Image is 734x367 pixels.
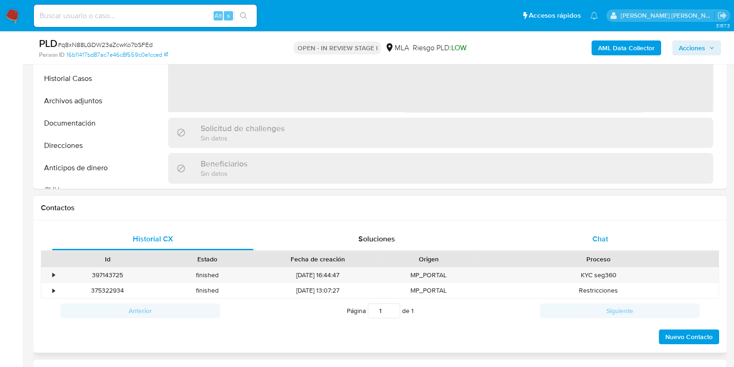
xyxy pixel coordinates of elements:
span: 1 [411,306,414,315]
a: 16b11417bd87ac7e46c8f559c0e1cced [66,51,168,59]
button: Nuevo Contacto [659,329,719,344]
span: Chat [592,234,608,244]
div: KYC seg360 [479,267,719,283]
button: Siguiente [540,303,700,318]
h1: Contactos [41,203,719,213]
div: [DATE] 13:07:27 [257,283,379,298]
p: OPEN - IN REVIEW STAGE I [293,41,381,54]
span: # q8xN88LGDW23aZcwKo7bSFEd [58,40,153,49]
div: MLA [385,43,409,53]
div: Id [64,254,151,264]
span: Alt [214,11,222,20]
div: Solicitud de challengesSin datos [168,118,713,148]
span: Accesos rápidos [529,11,581,20]
p: Sin datos [201,133,285,142]
input: Buscar usuario o caso... [34,10,257,22]
div: finished [157,283,257,298]
a: Salir [717,11,727,20]
div: BeneficiariosSin datos [168,153,713,183]
div: Fecha de creación [264,254,372,264]
div: Proceso [485,254,712,264]
h3: Solicitud de challenges [201,123,285,133]
button: Archivos adjuntos [36,90,152,112]
span: LOW [451,42,466,53]
span: Página de [347,303,414,318]
p: noelia.huarte@mercadolibre.com [621,11,715,20]
button: Historial Casos [36,67,152,90]
b: AML Data Collector [598,40,655,55]
span: Nuevo Contacto [665,330,713,343]
button: Acciones [672,40,721,55]
span: 3.157.3 [715,22,729,29]
div: Origen [385,254,472,264]
div: MP_PORTAL [379,267,479,283]
button: CVU [36,179,152,201]
button: Documentación [36,112,152,134]
button: AML Data Collector [591,40,661,55]
span: s [227,11,230,20]
div: • [52,286,55,295]
div: • [52,271,55,280]
b: PLD [39,36,58,51]
div: 397143725 [58,267,157,283]
div: MP_PORTAL [379,283,479,298]
div: 375322934 [58,283,157,298]
div: finished [157,267,257,283]
span: Historial CX [133,234,173,244]
h3: Beneficiarios [201,159,247,169]
span: Acciones [679,40,705,55]
button: Direcciones [36,134,152,157]
div: Estado [164,254,251,264]
button: Anticipos de dinero [36,157,152,179]
div: Restricciones [479,283,719,298]
button: Anterior [60,303,220,318]
span: Riesgo PLD: [412,43,466,53]
b: Person ID [39,51,65,59]
a: Notificaciones [590,12,598,20]
div: [DATE] 16:44:47 [257,267,379,283]
p: Sin datos [201,169,247,178]
span: Soluciones [358,234,395,244]
button: search-icon [234,9,253,22]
